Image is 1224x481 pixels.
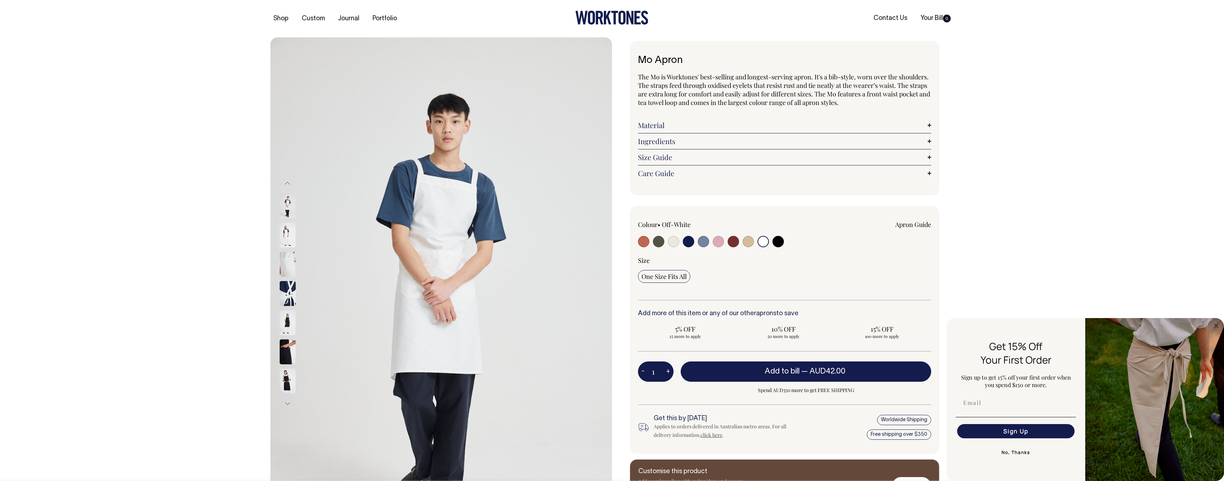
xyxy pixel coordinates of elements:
input: 10% OFF 50 more to apply [737,323,831,341]
span: 15% OFF [838,325,925,333]
span: The Mo is Worktones' best-selling and longest-serving apron. It's a bib-style, worn over the shou... [638,73,930,107]
a: Shop [270,13,291,25]
a: click here [701,432,722,438]
a: Material [638,121,931,129]
img: off-white [280,281,296,306]
div: FLYOUT Form [946,318,1224,481]
a: Custom [299,13,328,25]
img: Mo Apron [280,310,296,335]
input: Email [957,396,1075,410]
span: Your First Order [981,353,1051,366]
a: Contact Us [871,12,910,24]
button: Next [282,396,293,412]
span: 25 more to apply [642,333,729,339]
button: + [663,365,674,379]
span: 100 more to apply [838,333,925,339]
span: 5% OFF [642,325,729,333]
span: 0 [943,15,951,22]
div: Colour [638,220,755,229]
span: — [801,368,847,375]
span: Spend AUD350 more to get FREE SHIPPING [681,386,931,395]
input: One Size Fits All [638,270,690,283]
span: • [658,220,660,229]
a: Size Guide [638,153,931,162]
span: 10% OFF [740,325,827,333]
img: black [280,339,296,364]
button: Add to bill —AUD42.00 [681,361,931,381]
button: Previous [282,175,293,191]
a: Portfolio [370,13,400,25]
img: 5e34ad8f-4f05-4173-92a8-ea475ee49ac9.jpeg [1085,318,1224,481]
span: Sign up to get 15% off your first order when you spend $150 or more. [961,374,1071,388]
a: Apron Guide [895,220,931,229]
a: Journal [335,13,362,25]
img: black [280,369,296,393]
h1: Mo Apron [638,55,931,66]
a: aprons [756,311,776,317]
img: off-white [280,194,296,218]
span: Add to bill [765,368,800,375]
span: One Size Fits All [642,272,687,281]
h6: Add more of this item or any of our other to save [638,310,931,317]
h6: Get this by [DATE] [654,415,798,422]
input: 5% OFF 25 more to apply [638,323,732,341]
button: - [638,365,648,379]
div: Size [638,256,931,265]
h6: Customise this product [638,468,752,475]
a: Ingredients [638,137,931,146]
a: Care Guide [638,169,931,178]
span: AUD42.00 [809,368,845,375]
button: Sign Up [957,424,1075,438]
img: off-white [280,223,296,248]
span: 50 more to apply [740,333,827,339]
a: Your Bill0 [918,12,954,24]
input: 15% OFF 100 more to apply [835,323,929,341]
span: Get 15% Off [989,339,1043,353]
div: Applies to orders delivered in Australian metro areas. For all delivery information, . [654,422,798,439]
button: No, Thanks [956,445,1076,460]
img: off-white [280,252,296,277]
button: Close dialog [1212,322,1220,330]
img: underline [956,417,1076,417]
label: Off-White [662,220,691,229]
